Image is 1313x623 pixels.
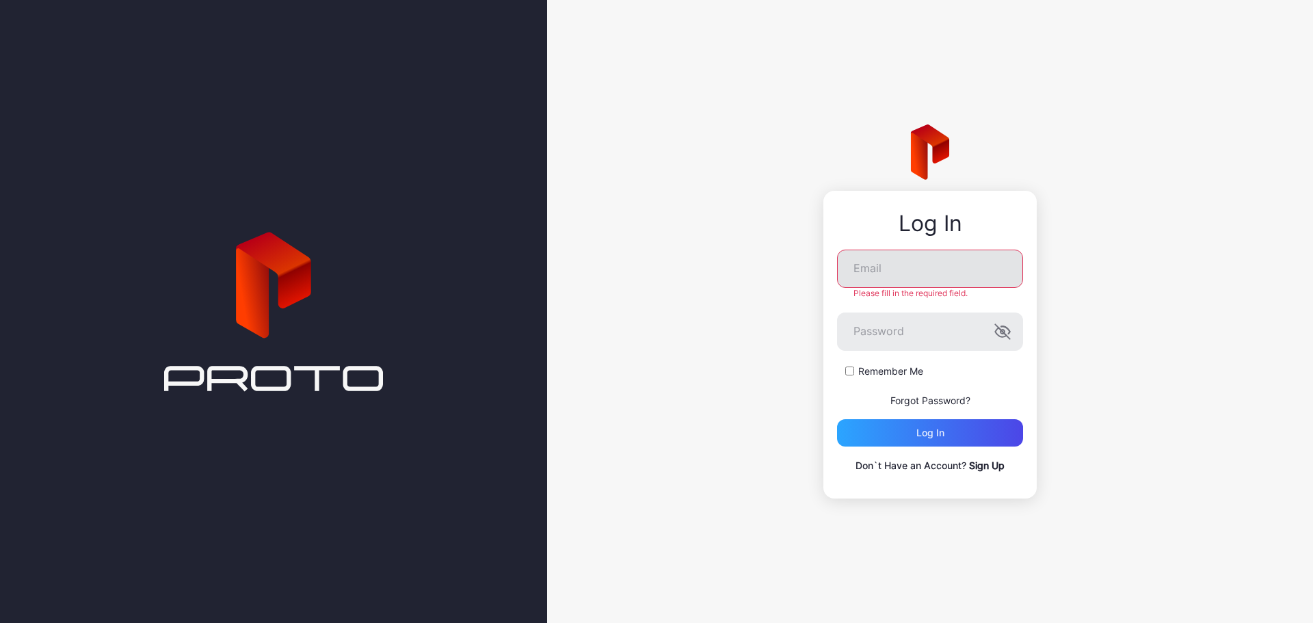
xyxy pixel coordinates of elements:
p: Don`t Have an Account? [837,458,1023,474]
div: Log in [916,427,944,438]
div: Log In [837,211,1023,236]
a: Sign Up [969,460,1005,471]
button: Password [994,323,1011,340]
div: Please fill in the required field. [837,288,1023,299]
label: Remember Me [858,364,923,378]
a: Forgot Password? [890,395,970,406]
input: Email [837,250,1023,288]
button: Log in [837,419,1023,447]
input: Password [837,313,1023,351]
